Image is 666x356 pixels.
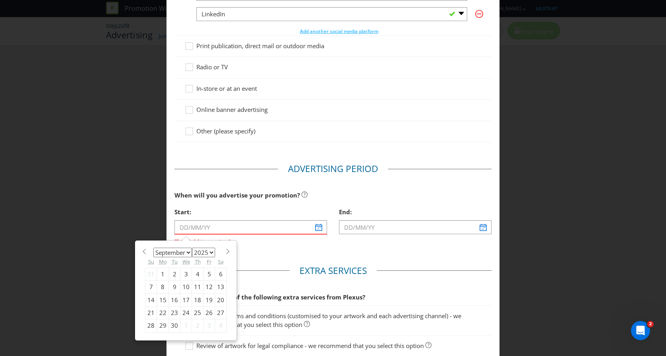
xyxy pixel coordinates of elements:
div: 21 [145,307,157,319]
iframe: Intercom live chat [631,321,650,340]
div: 7 [145,281,157,293]
span: Short form terms and conditions (customised to your artwork and each advertising channel) - we re... [196,312,461,328]
abbr: Tuesday [172,258,178,265]
div: 11 [192,281,204,293]
div: 1 [180,319,192,332]
div: 19 [204,293,215,306]
div: 23 [169,307,180,319]
div: 27 [215,307,227,319]
div: 16 [169,293,180,306]
span: Review of artwork for legal compliance - we recommend that you select this option [196,342,424,350]
div: 1 [157,268,169,280]
button: Add another social media platform [300,27,379,35]
div: 4 [215,319,227,332]
abbr: Monday [159,258,167,265]
div: 4 [192,268,204,280]
div: 3 [204,319,215,332]
span: Print publication, direct mail or outdoor media [196,42,324,50]
div: 15 [157,293,169,306]
div: 22 [157,307,169,319]
div: 24 [180,307,192,319]
span: In-store or at an event [196,84,257,92]
div: 14 [145,293,157,306]
div: 29 [157,319,169,332]
span: This field is required [174,235,327,246]
div: 5 [204,268,215,280]
div: 13 [215,281,227,293]
div: Start: [174,204,327,220]
div: 2 [192,319,204,332]
span: 2 [647,321,654,327]
input: DD/MM/YY [174,220,327,234]
div: 8 [157,281,169,293]
abbr: Saturday [218,258,223,265]
div: 2 [169,268,180,280]
abbr: Thursday [195,258,201,265]
div: 31 [145,268,157,280]
div: 26 [204,307,215,319]
div: 28 [145,319,157,332]
abbr: Friday [207,258,212,265]
div: End: [339,204,492,220]
span: When will you advertise your promotion? [174,191,300,199]
div: 25 [192,307,204,319]
div: 6 [215,268,227,280]
div: 12 [204,281,215,293]
div: 17 [180,293,192,306]
span: Other (please specify) [196,127,255,135]
span: Would you like any of the following extra services from Plexus? [174,293,365,301]
div: 10 [180,281,192,293]
div: 30 [169,319,180,332]
div: 18 [192,293,204,306]
input: DD/MM/YY [339,220,492,234]
div: 3 [180,268,192,280]
abbr: Wednesday [182,258,190,265]
div: 20 [215,293,227,306]
legend: Advertising Period [278,162,388,175]
span: Radio or TV [196,63,228,71]
div: 9 [169,281,180,293]
span: Online banner advertising [196,106,268,113]
abbr: Sunday [148,258,154,265]
legend: Extra Services [290,264,377,277]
